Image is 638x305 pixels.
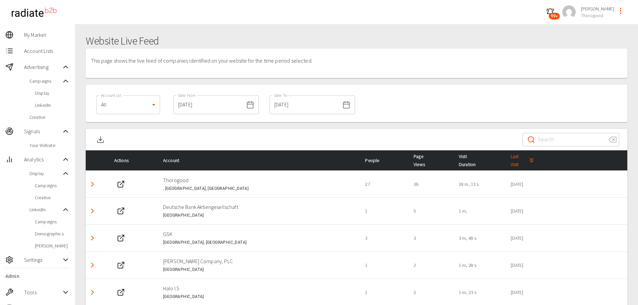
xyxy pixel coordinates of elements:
[459,208,500,214] p: 1 m,
[511,152,541,168] div: Last Visit
[29,78,62,84] span: Campaigns
[459,235,500,241] p: 3 m, 48 s
[270,95,340,114] input: dd/mm/yyyy
[35,90,70,96] span: Display
[562,5,576,19] img: a2ca95db2cb9c46c1606a9dd9918c8c6
[163,240,246,245] span: [GEOGRAPHIC_DATA], [GEOGRAPHIC_DATA]
[414,208,448,214] p: 5
[527,136,535,144] svg: Search
[91,57,312,65] p: This page shows the live feed of companies identified on your website for the time period selected.
[8,5,60,20] img: radiateb2b_logo_black.png
[365,235,403,241] p: 3
[86,35,627,47] h1: Website Live Feed
[163,186,249,191] span: , [GEOGRAPHIC_DATA], [GEOGRAPHIC_DATA]
[163,284,355,292] p: Halo I.S
[29,114,70,121] span: Creative
[459,181,500,187] p: 18 m, 13 s
[538,130,603,149] input: Search
[35,230,70,237] span: Demographics
[414,152,444,168] span: Page Views
[163,257,355,265] p: [PERSON_NAME] Company, PLC
[114,156,152,164] div: Actions
[24,127,62,135] span: Signals
[459,262,500,269] p: 1 m, 28 s
[114,258,128,272] button: Web Site
[86,204,99,218] button: Detail panel visibility toggle
[86,258,99,272] button: Detail panel visibility toggle
[114,156,139,164] span: Actions
[549,13,560,19] span: 99+
[459,152,495,168] span: Visit Duration
[365,289,403,296] p: 1
[24,63,62,71] span: Advertising
[163,213,204,218] span: [GEOGRAPHIC_DATA]
[581,12,614,19] span: Thorogood
[581,5,614,12] span: [PERSON_NAME]
[29,142,70,149] span: Your Website
[414,262,448,269] p: 2
[35,182,70,189] span: Campaigns
[101,92,121,98] label: Account List
[365,262,403,269] p: 1
[163,267,204,272] span: [GEOGRAPHIC_DATA]
[35,218,70,225] span: Campaigns
[94,133,107,146] button: Download
[414,181,448,187] p: 36
[459,289,500,296] p: 1 m, 23 s
[365,156,390,164] span: People
[365,208,403,214] p: 1
[544,5,557,19] button: 99+
[414,235,448,241] p: 3
[274,92,287,98] label: Date To
[511,262,541,269] p: [DATE]
[163,203,355,211] p: Deutsche Bank Aktiengesellschaft
[163,156,190,164] span: Account
[96,95,160,114] div: All
[178,92,196,98] label: Date From
[24,47,70,55] span: Account Lists
[35,194,70,201] span: Creative
[24,31,70,39] span: My Market
[24,288,62,296] span: Tools
[86,231,99,245] button: Detail panel visibility toggle
[163,294,204,299] span: [GEOGRAPHIC_DATA]
[511,208,541,214] p: [DATE]
[35,242,70,249] span: [PERSON_NAME]
[114,177,128,191] button: Web Site
[511,152,537,168] span: Last Visit
[114,231,128,245] button: Web Site
[35,102,70,108] span: LinkedIn
[114,286,128,299] button: Web Site
[614,4,627,17] button: profile-menu
[24,155,62,163] span: Analytics
[414,289,448,296] p: 2
[29,170,62,177] span: Display
[365,156,403,164] div: People
[163,156,355,164] div: Account
[414,152,448,168] div: Page Views
[86,286,99,299] button: Detail panel visibility toggle
[173,95,243,114] input: dd/mm/yyyy
[163,176,355,184] p: Thorogood
[24,256,62,264] span: Settings
[511,181,541,187] p: [DATE]
[163,230,355,238] p: GSK
[459,152,500,168] div: Visit Duration
[29,206,62,213] span: LinkedIn
[114,204,128,218] button: Web Site
[86,177,99,191] button: Detail panel visibility toggle
[511,235,541,241] p: [DATE]
[511,289,541,296] p: [DATE]
[365,181,403,187] p: 27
